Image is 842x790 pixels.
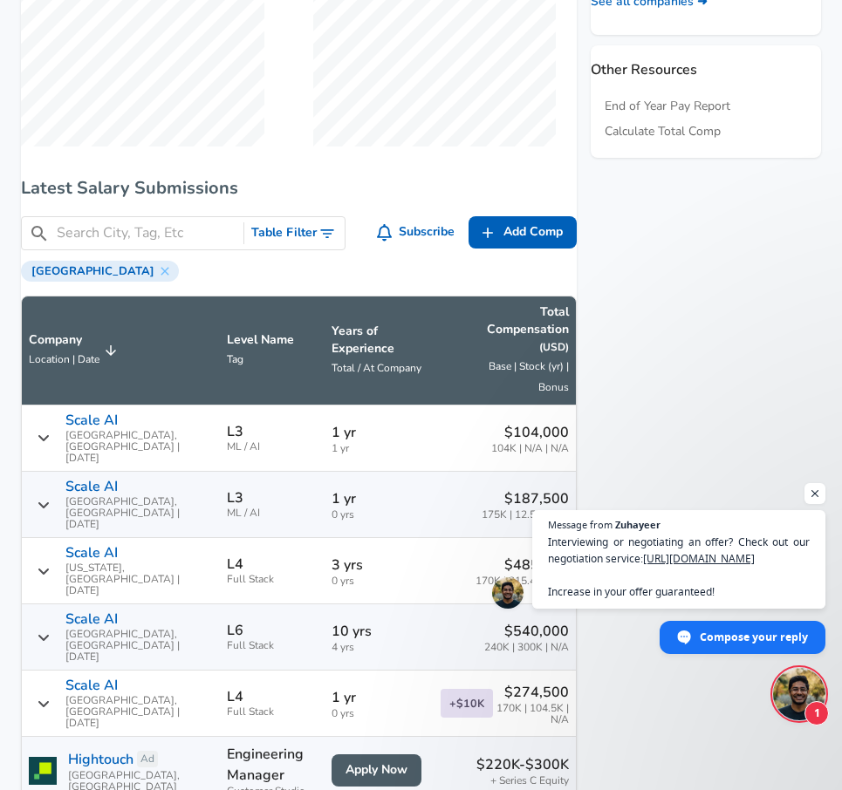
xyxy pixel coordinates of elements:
p: 1 yr [332,687,427,708]
span: 0 yrs [332,708,427,719]
button: (USD) [539,340,569,355]
span: Full Stack [227,574,318,585]
button: Toggle Search Filters [244,217,345,249]
p: Company [29,331,99,349]
span: [GEOGRAPHIC_DATA], [GEOGRAPHIC_DATA] | [DATE] [65,629,213,663]
span: Full Stack [227,640,318,651]
span: ML / AI [227,441,318,453]
span: ML / AI [227,507,318,519]
p: Other Resources [591,45,821,80]
p: Scale AI [65,545,118,561]
span: Location | Date [29,352,99,366]
p: L4 [227,556,243,572]
p: L6 [227,623,243,638]
span: [GEOGRAPHIC_DATA] [24,264,161,278]
span: Compose your reply [700,622,808,652]
span: Zuhayeer [615,520,661,529]
a: +$10K [441,695,493,712]
p: Total Compensation [463,303,569,356]
span: 1 yr [332,443,427,454]
p: L4 [227,689,243,705]
a: Hightouch [68,749,133,770]
span: Interviewing or negotiating an offer? Check out our negotiation service: Increase in your offer g... [548,534,810,600]
h6: Latest Salary Submissions [21,174,577,202]
a: Add Comp [469,216,577,249]
span: 104K | N/A | N/A [491,443,569,454]
span: CompanyLocation | Date [29,331,122,370]
p: Engineering Manager [227,744,318,786]
p: 1 yr [332,488,427,509]
span: [GEOGRAPHIC_DATA], [GEOGRAPHIC_DATA] | [DATE] [65,496,213,530]
a: Calculate Total Comp [605,123,721,140]
div: Open chat [773,668,825,720]
div: [GEOGRAPHIC_DATA] [21,261,179,282]
span: 170K | 104.5K | N/A [493,703,569,725]
p: $104,000 [491,422,569,443]
span: [GEOGRAPHIC_DATA], [GEOGRAPHIC_DATA] | [DATE] [65,695,213,729]
span: Add Comp [503,221,563,243]
span: Message from [548,520,613,529]
span: 1 [804,701,829,725]
span: Total / At Company [332,361,421,375]
span: 4 yrs [332,642,427,653]
span: 0 yrs [332,575,427,587]
p: Scale AI [65,479,118,494]
p: $274,500 [493,682,569,703]
p: Years of Experience [332,323,427,358]
p: Scale AI [65,678,118,693]
span: Full Stack [227,706,318,718]
p: L3 [227,490,243,506]
img: hightouchlogo.png [29,757,57,785]
p: $220K-$300K [476,754,569,775]
a: Ad [137,751,158,767]
p: $540,000 [484,621,569,642]
span: Base | Stock (yr) | Bonus [489,359,569,394]
span: + Series C Equity [490,775,569,787]
span: 175K | 12.5K | N/A [482,509,569,521]
input: Search City, Tag, Etc [57,222,236,244]
span: + $10K [441,689,493,718]
p: L3 [227,424,243,439]
p: 3 yrs [332,555,427,575]
p: 10 yrs [332,621,427,642]
a: End of Year Pay Report [605,98,730,115]
span: 240K | 300K | N/A [484,642,569,653]
span: 0 yrs [332,509,427,521]
p: Scale AI [65,412,118,428]
p: 1 yr [332,422,427,443]
span: [US_STATE], [GEOGRAPHIC_DATA] | [DATE] [65,562,213,596]
p: $485,381 [476,555,569,575]
button: Subscribe [373,216,462,249]
p: Scale AI [65,611,118,627]
span: Tag [227,352,243,366]
a: Apply Now [332,754,421,787]
p: $187,500 [482,488,569,509]
span: 170K | 315.4K | N/A [476,575,569,587]
span: [GEOGRAPHIC_DATA], [GEOGRAPHIC_DATA] | [DATE] [65,430,213,464]
span: Total Compensation (USD) Base | Stock (yr) | Bonus [441,303,569,398]
p: Level Name [227,331,318,349]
